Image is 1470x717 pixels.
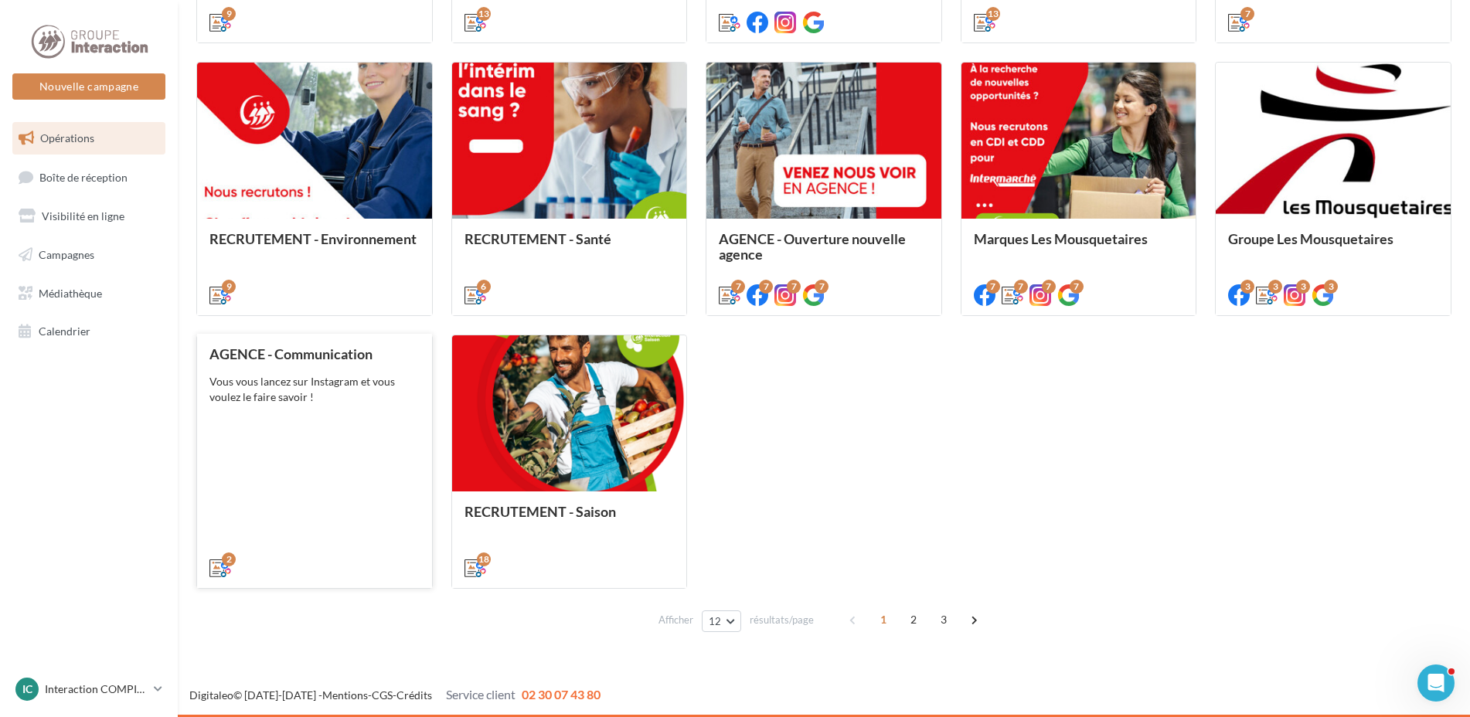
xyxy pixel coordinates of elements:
span: 1 [871,607,896,632]
span: 2 [901,607,926,632]
a: CGS [372,688,393,702]
span: AGENCE - Communication [209,345,373,362]
div: Vous vous lancez sur Instagram et vous voulez le faire savoir ! [209,374,420,405]
div: 3 [1268,280,1282,294]
div: 3 [1296,280,1310,294]
div: 7 [787,280,801,294]
div: 7 [1042,280,1056,294]
div: 7 [986,280,1000,294]
p: Interaction COMPIÈGNE [45,681,148,697]
div: 2 [222,552,236,566]
span: résultats/page [750,613,814,627]
button: 12 [702,610,741,632]
span: 02 30 07 43 80 [522,687,601,702]
span: 3 [931,607,956,632]
div: 9 [222,7,236,21]
span: Campagnes [39,248,94,261]
div: 13 [986,7,1000,21]
a: Calendrier [9,315,168,348]
span: Groupe Les Mousquetaires [1228,230,1393,247]
span: IC [22,681,32,697]
a: Mentions [322,688,368,702]
span: © [DATE]-[DATE] - - - [189,688,601,702]
div: 3 [1324,280,1338,294]
div: 7 [1014,280,1028,294]
a: Crédits [396,688,432,702]
span: RECRUTEMENT - Environnement [209,230,417,247]
span: Calendrier [39,325,90,338]
span: RECRUTEMENT - Santé [464,230,611,247]
a: Visibilité en ligne [9,200,168,233]
span: Visibilité en ligne [42,209,124,223]
span: Afficher [658,613,693,627]
span: 12 [709,615,722,627]
span: RECRUTEMENT - Saison [464,503,616,520]
span: Opérations [40,131,94,144]
a: Opérations [9,122,168,155]
span: Marques Les Mousquetaires [974,230,1148,247]
span: Médiathèque [39,286,102,299]
a: IC Interaction COMPIÈGNE [12,675,165,704]
div: 7 [759,280,773,294]
span: Boîte de réception [39,170,128,183]
div: 7 [1240,7,1254,21]
button: Nouvelle campagne [12,73,165,100]
a: Digitaleo [189,688,233,702]
div: 7 [1070,280,1084,294]
a: Campagnes [9,239,168,271]
span: AGENCE - Ouverture nouvelle agence [719,230,906,263]
div: 3 [1240,280,1254,294]
div: 18 [477,552,491,566]
iframe: Intercom live chat [1417,664,1455,702]
div: 9 [222,280,236,294]
div: 7 [731,280,745,294]
a: Médiathèque [9,277,168,310]
div: 13 [477,7,491,21]
a: Boîte de réception [9,161,168,194]
span: Service client [446,687,516,702]
div: 6 [477,280,491,294]
div: 7 [815,280,829,294]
